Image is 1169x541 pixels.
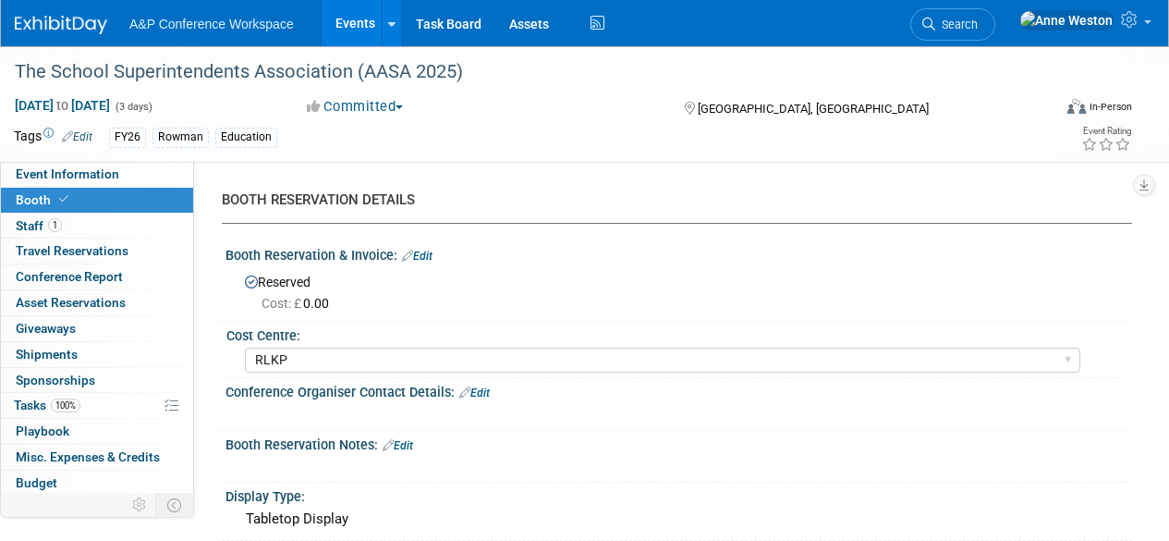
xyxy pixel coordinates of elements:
td: Personalize Event Tab Strip [124,493,156,517]
span: Conference Report [16,269,123,284]
div: Reserved [239,268,1118,313]
a: Event Information [1,162,193,187]
img: Format-Inperson.png [1067,99,1086,114]
a: Tasks100% [1,393,193,418]
div: Conference Organiser Contact Details: [225,378,1132,402]
a: Edit [62,130,92,143]
div: BOOTH RESERVATION DETAILS [222,191,1118,210]
a: Edit [402,250,432,263]
img: ExhibitDay [15,16,107,34]
span: (3 days) [114,101,152,113]
span: Budget [16,475,57,490]
a: Misc. Expenses & Credits [1,445,193,470]
span: Giveaways [16,321,76,336]
a: Travel Reservations [1,239,193,264]
button: Committed [300,97,410,117]
div: Cost Centre: [226,322,1124,345]
img: Anne Weston [1019,10,1114,31]
span: 100% [51,399,80,412]
div: In-Person [1089,100,1132,114]
span: Event Information [16,166,119,181]
span: Misc. Expenses & Credits [16,449,160,464]
span: 1 [48,218,62,232]
span: [GEOGRAPHIC_DATA], [GEOGRAPHIC_DATA] [698,102,929,116]
a: Giveaways [1,316,193,341]
a: Budget [1,471,193,496]
div: Event Rating [1081,127,1131,136]
a: Edit [383,439,413,452]
div: Booth Reservation & Invoice: [225,241,1132,265]
span: Travel Reservations [16,243,128,258]
span: A&P Conference Workspace [129,17,294,31]
td: Tags [14,127,92,148]
div: Display Type: [225,483,1132,506]
td: Toggle Event Tabs [156,493,194,517]
div: Event Format [968,96,1132,124]
span: Search [935,18,978,31]
a: Asset Reservations [1,290,193,315]
div: The School Superintendents Association (AASA 2025) [8,55,1037,89]
a: Playbook [1,419,193,444]
span: Staff [16,218,62,233]
div: Tabletop Display [239,505,1118,534]
span: [DATE] [DATE] [14,97,111,114]
div: Booth Reservation Notes: [225,431,1132,455]
div: FY26 [109,128,146,147]
span: Shipments [16,347,78,362]
a: Booth [1,188,193,213]
span: Sponsorships [16,373,95,387]
span: Tasks [14,398,80,412]
a: Shipments [1,342,193,367]
span: Cost: £ [262,296,303,311]
a: Conference Report [1,264,193,289]
a: Staff1 [1,214,193,239]
a: Edit [459,387,490,400]
span: Booth [16,192,72,207]
a: Sponsorships [1,368,193,393]
a: Search [910,8,995,41]
span: Playbook [16,424,69,438]
div: Education [215,128,277,147]
div: Rowman [152,128,209,147]
span: 0.00 [262,296,336,311]
i: Booth reservation complete [59,194,68,204]
span: Asset Reservations [16,295,126,310]
span: to [54,98,71,113]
